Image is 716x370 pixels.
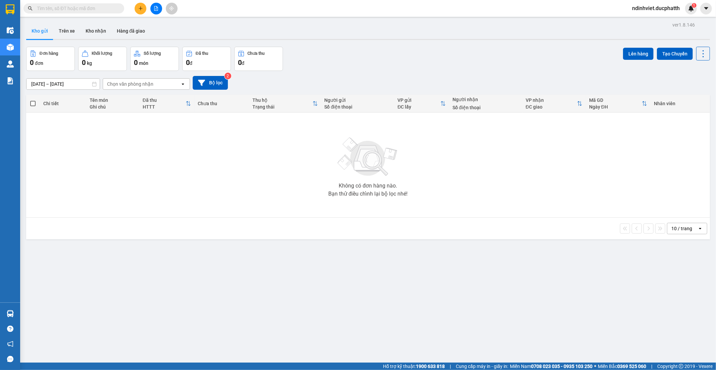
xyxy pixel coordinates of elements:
[693,3,695,8] span: 1
[28,6,33,11] span: search
[526,97,577,103] div: VP nhận
[7,356,13,362] span: message
[80,23,111,39] button: Kho nhận
[144,51,161,56] div: Số lượng
[154,6,158,11] span: file-add
[193,76,228,90] button: Bộ lọc
[6,4,14,14] img: logo-vxr
[586,95,651,113] th: Toggle SortBy
[78,47,127,71] button: Khối lượng0kg
[238,58,242,67] span: 0
[249,95,321,113] th: Toggle SortBy
[166,3,178,14] button: aim
[383,363,445,370] span: Hỗ trợ kỹ thuật:
[143,97,186,103] div: Đã thu
[143,104,186,110] div: HTTT
[182,47,231,71] button: Đã thu0đ
[196,51,208,56] div: Đã thu
[594,365,596,368] span: ⚪️
[26,47,75,71] button: Đơn hàng0đơn
[679,364,683,369] span: copyright
[90,97,136,103] div: Tên món
[397,104,440,110] div: ĐC lấy
[27,79,100,89] input: Select a date range.
[672,21,695,29] div: ver 1.8.146
[328,191,408,197] div: Bạn thử điều chỉnh lại bộ lọc nhé!
[598,363,646,370] span: Miền Bắc
[252,97,312,103] div: Thu hộ
[43,101,83,106] div: Chi tiết
[7,44,14,51] img: warehouse-icon
[7,310,14,317] img: warehouse-icon
[248,51,265,56] div: Chưa thu
[522,95,586,113] th: Toggle SortBy
[452,97,519,102] div: Người nhận
[654,101,706,106] div: Nhân viên
[394,95,449,113] th: Toggle SortBy
[135,3,146,14] button: plus
[111,23,150,39] button: Hàng đã giao
[225,73,231,79] sup: 2
[139,95,194,113] th: Toggle SortBy
[526,104,577,110] div: ĐC giao
[30,58,34,67] span: 0
[242,60,244,66] span: đ
[325,104,391,110] div: Số điện thoại
[7,77,14,84] img: solution-icon
[198,101,246,106] div: Chưa thu
[139,60,148,66] span: món
[92,51,112,56] div: Khối lượng
[325,97,391,103] div: Người gửi
[671,225,692,232] div: 10 / trang
[180,81,186,87] svg: open
[698,226,703,231] svg: open
[531,364,592,369] strong: 0708 023 035 - 0935 103 250
[589,104,642,110] div: Ngày ĐH
[703,5,709,11] span: caret-down
[334,133,401,180] img: svg+xml;base64,PHN2ZyBjbGFzcz0ibGlzdC1wbHVnX19zdmciIHhtbG5zPSJodHRwOi8vd3d3LnczLm9yZy8yMDAwL3N2Zy...
[87,60,92,66] span: kg
[623,48,654,60] button: Lên hàng
[510,363,592,370] span: Miền Nam
[688,5,694,11] img: icon-new-feature
[234,47,283,71] button: Chưa thu0đ
[657,48,693,60] button: Tạo Chuyến
[134,58,138,67] span: 0
[692,3,697,8] sup: 1
[190,60,192,66] span: đ
[700,3,712,14] button: caret-down
[589,97,642,103] div: Mã GD
[130,47,179,71] button: Số lượng0món
[169,6,174,11] span: aim
[397,97,440,103] div: VP gửi
[138,6,143,11] span: plus
[450,363,451,370] span: |
[7,341,13,347] span: notification
[416,364,445,369] strong: 1900 633 818
[651,363,652,370] span: |
[82,58,86,67] span: 0
[7,326,13,332] span: question-circle
[90,104,136,110] div: Ghi chú
[53,23,80,39] button: Trên xe
[107,81,153,87] div: Chọn văn phòng nhận
[26,23,53,39] button: Kho gửi
[35,60,43,66] span: đơn
[627,4,685,12] span: ndinhviet.ducphatth
[40,51,58,56] div: Đơn hàng
[7,60,14,68] img: warehouse-icon
[252,104,312,110] div: Trạng thái
[186,58,190,67] span: 0
[7,27,14,34] img: warehouse-icon
[339,183,397,189] div: Không có đơn hàng nào.
[37,5,116,12] input: Tìm tên, số ĐT hoặc mã đơn
[150,3,162,14] button: file-add
[617,364,646,369] strong: 0369 525 060
[456,363,508,370] span: Cung cấp máy in - giấy in:
[452,105,519,110] div: Số điện thoại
